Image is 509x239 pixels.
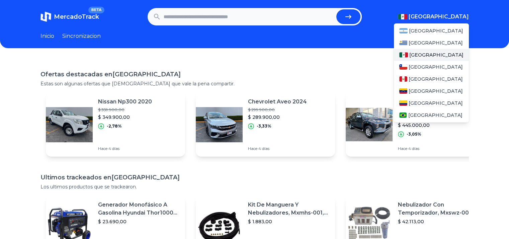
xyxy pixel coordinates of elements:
h1: Ofertas destacadas en [GEOGRAPHIC_DATA] [40,70,469,79]
a: Uruguay[GEOGRAPHIC_DATA] [394,37,469,49]
a: Colombia[GEOGRAPHIC_DATA] [394,97,469,109]
p: -3,33% [257,124,271,129]
img: Mexico [398,14,407,19]
p: Nissan Np300 2020 [98,98,152,106]
p: Hace 4 días [398,146,480,151]
img: Featured image [46,101,93,148]
a: Inicio [40,32,54,40]
img: Venezuela [399,88,407,94]
span: [GEOGRAPHIC_DATA] [409,13,469,21]
p: $ 359.900,00 [98,107,152,112]
p: Kit De Manguera Y Nebulizadores, Mxmhs-001, 6m, 6 Tees, 8 Bo [248,201,330,217]
p: $ 23.690,00 [98,218,180,225]
img: Featured image [196,101,243,148]
span: MercadoTrack [54,13,99,20]
span: [GEOGRAPHIC_DATA] [409,52,463,58]
img: Argentina [399,28,408,33]
p: $ 42.113,00 [398,218,480,225]
img: MercadoTrack [40,11,51,22]
a: Venezuela[GEOGRAPHIC_DATA] [394,85,469,97]
a: Featured imageMitsubishi L200 Glx 4x4 Diesel 2022$ 459.000,00$ 445.000,00-3,05%Hace 4 días [346,92,485,157]
img: Brasil [399,112,407,118]
p: Hace 4 días [98,146,152,151]
p: Los ultimos productos que se trackearon. [40,183,469,190]
p: Nebulizador Con Temporizador, Mxswz-009, 50m, 40 Boquillas [398,201,480,217]
a: Featured imageChevrolet Aveo 2024$ 299.900,00$ 289.900,00-3,33%Hace 4 días [196,92,335,157]
p: Generador Monofásico A Gasolina Hyundai Thor10000 P 11.5 Kw [98,201,180,217]
a: Sincronizacion [62,32,101,40]
span: [GEOGRAPHIC_DATA] [409,39,463,46]
p: $ 445.000,00 [398,122,480,129]
a: Peru[GEOGRAPHIC_DATA] [394,73,469,85]
img: Chile [399,64,407,70]
p: $ 289.900,00 [248,114,307,121]
span: [GEOGRAPHIC_DATA] [409,76,463,82]
p: $ 1.883,00 [248,218,330,225]
button: [GEOGRAPHIC_DATA] [398,13,469,21]
p: Estas son algunas ofertas que [DEMOGRAPHIC_DATA] que vale la pena compartir. [40,80,469,87]
span: [GEOGRAPHIC_DATA] [409,100,463,106]
p: $ 299.900,00 [248,107,307,112]
span: [GEOGRAPHIC_DATA] [409,27,463,34]
img: Peru [399,76,407,82]
a: Chile[GEOGRAPHIC_DATA] [394,61,469,73]
span: BETA [88,7,104,13]
a: Brasil[GEOGRAPHIC_DATA] [394,109,469,121]
a: MercadoTrackBETA [40,11,99,22]
a: Argentina[GEOGRAPHIC_DATA] [394,25,469,37]
p: $ 349.900,00 [98,114,152,121]
p: Hace 4 días [248,146,307,151]
a: Mexico[GEOGRAPHIC_DATA] [394,49,469,61]
a: Featured imageNissan Np300 2020$ 359.900,00$ 349.900,00-2,78%Hace 4 días [46,92,185,157]
span: [GEOGRAPHIC_DATA] [408,112,462,118]
h1: Ultimos trackeados en [GEOGRAPHIC_DATA] [40,173,469,182]
p: -3,05% [407,132,421,137]
p: Chevrolet Aveo 2024 [248,98,307,106]
img: Uruguay [399,40,407,46]
span: [GEOGRAPHIC_DATA] [409,88,463,94]
p: -2,78% [107,124,122,129]
img: Colombia [399,100,407,106]
img: Mexico [399,52,408,58]
span: [GEOGRAPHIC_DATA] [409,64,463,70]
img: Featured image [346,101,393,148]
